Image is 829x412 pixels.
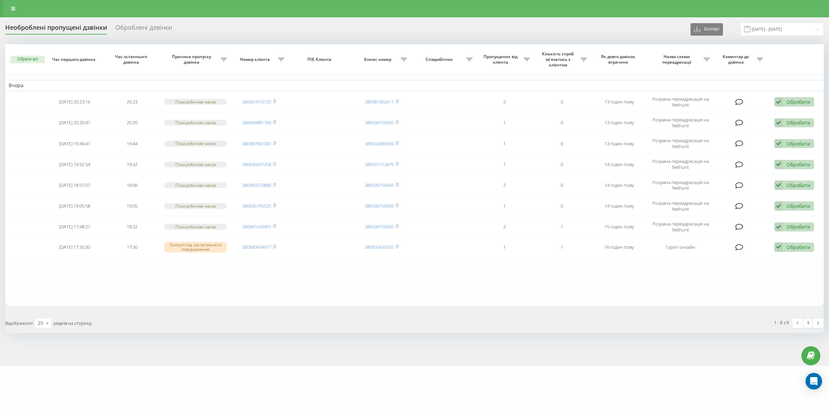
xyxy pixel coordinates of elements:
[46,175,104,195] td: [DATE] 18:57:07
[648,196,713,216] td: Розумна переадресація на Nethunt
[476,196,533,216] td: 1
[533,134,591,153] td: 0
[590,134,648,153] td: 13 годин тому
[533,92,591,112] td: 0
[533,196,591,216] td: 0
[806,373,822,390] div: Open Intercom Messenger
[533,217,591,237] td: 1
[690,23,723,36] button: Експорт
[164,182,227,188] div: Поза робочим часом
[46,113,104,132] td: [DATE] 20:20:47
[476,155,533,174] td: 1
[46,134,104,153] td: [DATE] 19:44:41
[787,223,810,230] div: Обробити
[46,155,104,174] td: [DATE] 19:32:54
[590,92,648,112] td: 13 годин тому
[476,113,533,132] td: 1
[590,155,648,174] td: 14 годин тому
[356,57,401,62] span: Бізнес номер
[476,175,533,195] td: 2
[103,175,161,195] td: 19:06
[242,140,271,147] a: 380687691387
[365,244,394,250] a: 380933435555
[365,161,394,167] a: 380931713479
[365,119,394,126] a: 380506750650
[164,162,227,167] div: Поза робочим часом
[103,134,161,153] td: 19:44
[803,318,813,328] a: 1
[648,217,713,237] td: Розумна переадресація на Nethunt
[46,238,104,256] td: [DATE] 17:30:30
[242,244,271,250] a: 380680694977
[164,140,227,146] div: Поза робочим часом
[476,92,533,112] td: 2
[597,54,642,65] span: Як довго дзвінок втрачено
[103,238,161,256] td: 17:30
[109,54,155,65] span: Час останнього дзвінка
[787,203,810,209] div: Обробити
[242,223,271,230] a: 380961626901
[294,57,347,62] span: ПІБ Клієнта
[164,224,227,230] div: Поза робочим часом
[787,119,810,126] div: Обробити
[54,320,92,326] span: рядків на сторінці
[533,175,591,195] td: 0
[787,161,810,168] div: Обробити
[648,92,713,112] td: Розумна переадресація на Nethunt
[787,99,810,105] div: Обробити
[103,92,161,112] td: 20:23
[38,320,43,327] div: 25
[242,203,271,209] a: 380635795520
[476,134,533,153] td: 1
[787,244,810,250] div: Обробити
[648,113,713,132] td: Розумна переадресація на Nethunt
[365,203,394,209] a: 380506750650
[651,54,704,65] span: Назва схеми переадресації
[46,196,104,216] td: [DATE] 19:05:58
[476,217,533,237] td: 2
[787,182,810,189] div: Обробити
[242,99,271,105] a: 380667610720
[103,113,161,132] td: 20:20
[414,57,466,62] span: Співробітник
[590,217,648,237] td: 15 годин тому
[242,119,271,126] a: 380666881700
[164,203,227,209] div: Поза робочим часом
[648,155,713,174] td: Розумна переадресація на Nethunt
[242,182,271,188] a: 380990270888
[590,175,648,195] td: 14 годин тому
[537,51,581,67] span: Кількість спроб зв'язатись з клієнтом
[164,242,227,252] div: Скинуто під час вітального повідомлення
[46,217,104,237] td: [DATE] 17:48:27
[533,113,591,132] td: 0
[787,140,810,147] div: Обробити
[648,238,713,256] td: Гуркіт онлайн
[5,24,107,35] div: Необроблені пропущені дзвінки
[103,155,161,174] td: 19:32
[479,54,524,65] span: Пропущених від клієнта
[590,238,648,256] td: 16 годин тому
[164,120,227,126] div: Поза робочим часом
[164,54,220,65] span: Причина пропуску дзвінка
[365,223,394,230] a: 380506750650
[365,140,394,147] a: 380503689093
[164,99,227,105] div: Поза робочим часом
[717,54,757,65] span: Коментар до дзвінка
[365,182,394,188] a: 380506750650
[115,24,172,35] div: Оброблені дзвінки
[533,238,591,256] td: 1
[10,56,45,63] button: Обрати всі
[103,217,161,237] td: 18:32
[774,319,789,326] div: 1 - 8 з 8
[5,320,33,326] span: Відображати
[533,155,591,174] td: 0
[648,134,713,153] td: Розумна переадресація на Nethunt
[476,238,533,256] td: 1
[46,92,104,112] td: [DATE] 20:23:16
[590,196,648,216] td: 14 годин тому
[5,80,824,91] td: Вчора
[242,161,271,167] a: 380636047258
[590,113,648,132] td: 13 годин тому
[52,57,97,62] span: Час першого дзвінка
[365,99,394,105] a: 380981662611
